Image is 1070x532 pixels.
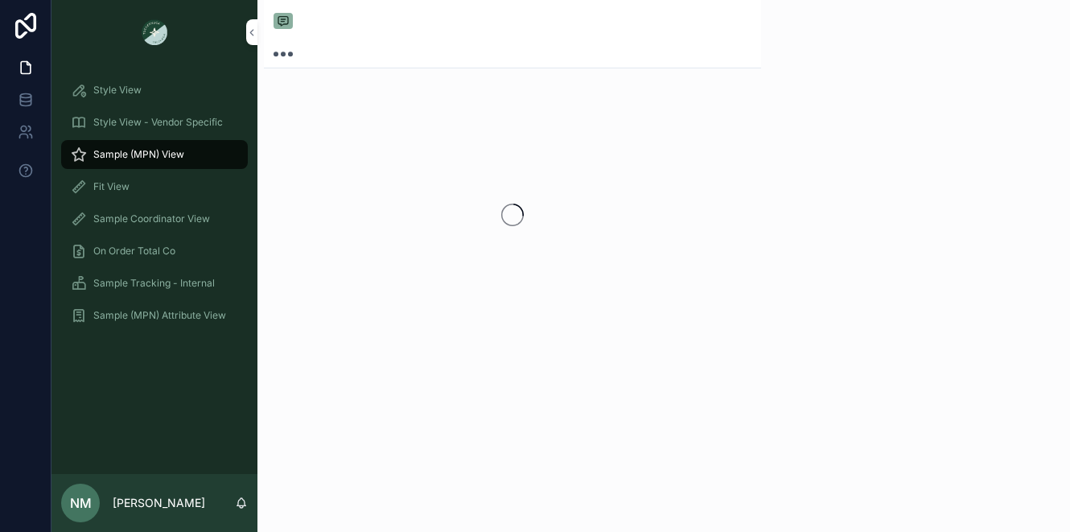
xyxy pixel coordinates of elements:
[93,148,184,161] span: Sample (MPN) View
[61,301,248,330] a: Sample (MPN) Attribute View
[93,116,223,129] span: Style View - Vendor Specific
[93,180,130,193] span: Fit View
[93,212,210,225] span: Sample Coordinator View
[61,269,248,298] a: Sample Tracking - Internal
[61,237,248,266] a: On Order Total Co
[93,309,226,322] span: Sample (MPN) Attribute View
[61,108,248,137] a: Style View - Vendor Specific
[113,495,205,511] p: [PERSON_NAME]
[61,76,248,105] a: Style View
[70,493,92,513] span: NM
[93,84,142,97] span: Style View
[93,245,175,258] span: On Order Total Co
[61,140,248,169] a: Sample (MPN) View
[61,172,248,201] a: Fit View
[142,19,167,45] img: App logo
[93,277,215,290] span: Sample Tracking - Internal
[51,64,257,351] div: scrollable content
[61,204,248,233] a: Sample Coordinator View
